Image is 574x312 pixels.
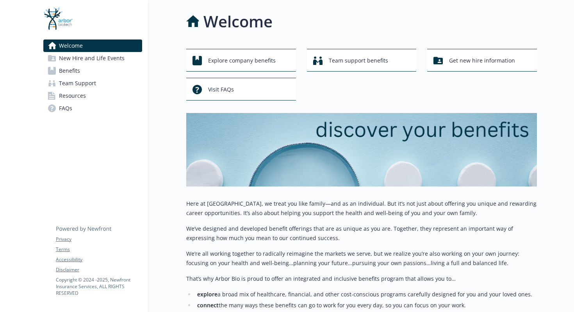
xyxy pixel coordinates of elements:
[195,290,537,299] li: a broad mix of healthcare, financial, and other cost-conscious programs carefully designed for yo...
[186,199,537,218] p: Here at [GEOGRAPHIC_DATA], we treat you like family—and as an individual. But it’s not just about...
[186,274,537,283] p: That’s why Arbor Bio is proud to offer an integrated and inclusive benefits program that allows y...
[56,276,142,296] p: Copyright © 2024 - 2025 , Newfront Insurance Services, ALL RIGHTS RESERVED
[43,52,142,65] a: New Hire and Life Events
[59,52,125,65] span: New Hire and Life Events
[43,102,142,115] a: FAQs
[59,102,72,115] span: FAQs
[186,113,537,186] img: overview page banner
[208,53,276,68] span: Explore company benefits
[56,266,142,273] a: Disclaimer
[307,49,417,72] button: Team support benefits
[329,53,388,68] span: Team support benefits
[43,90,142,102] a: Resources
[186,249,537,268] p: We’re all working together to radically reimagine the markets we serve, but we realize you’re als...
[59,65,80,77] span: Benefits
[186,224,537,243] p: We’ve designed and developed benefit offerings that are as unique as you are. Together, they repr...
[43,65,142,77] a: Benefits
[56,246,142,253] a: Terms
[59,77,96,90] span: Team Support
[59,90,86,102] span: Resources
[197,290,217,298] strong: explore
[208,82,234,97] span: Visit FAQs
[186,78,296,100] button: Visit FAQs
[427,49,537,72] button: Get new hire information
[197,301,219,309] strong: connect
[449,53,515,68] span: Get new hire information
[195,301,537,310] li: the many ways these benefits can go to work for you every day, so you can focus on your work.
[186,49,296,72] button: Explore company benefits
[203,10,273,33] h1: Welcome
[43,77,142,90] a: Team Support
[56,256,142,263] a: Accessibility
[43,39,142,52] a: Welcome
[56,236,142,243] a: Privacy
[59,39,83,52] span: Welcome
